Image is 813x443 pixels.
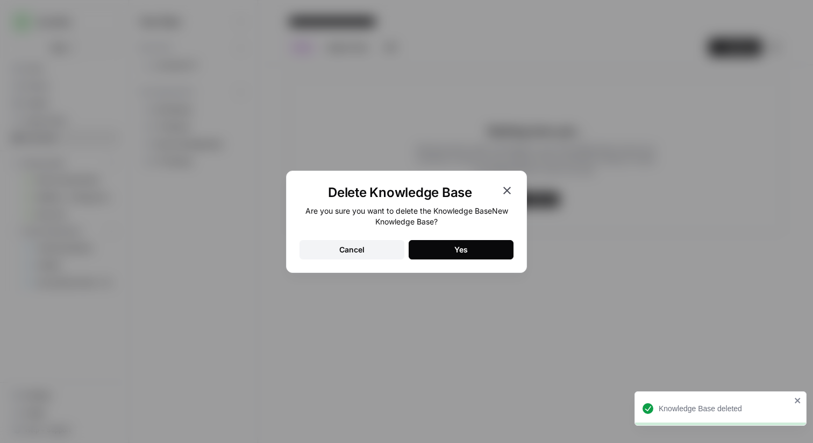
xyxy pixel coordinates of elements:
button: close [794,396,802,405]
div: Yes [454,244,468,255]
button: Yes [409,240,514,259]
div: Are you sure you want to delete the Knowledge Base New Knowledge Base ? [299,206,514,227]
button: Cancel [299,240,404,259]
div: Cancel [339,244,365,255]
h1: Delete Knowledge Base [299,184,501,201]
div: Knowledge Base deleted [659,403,791,414]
